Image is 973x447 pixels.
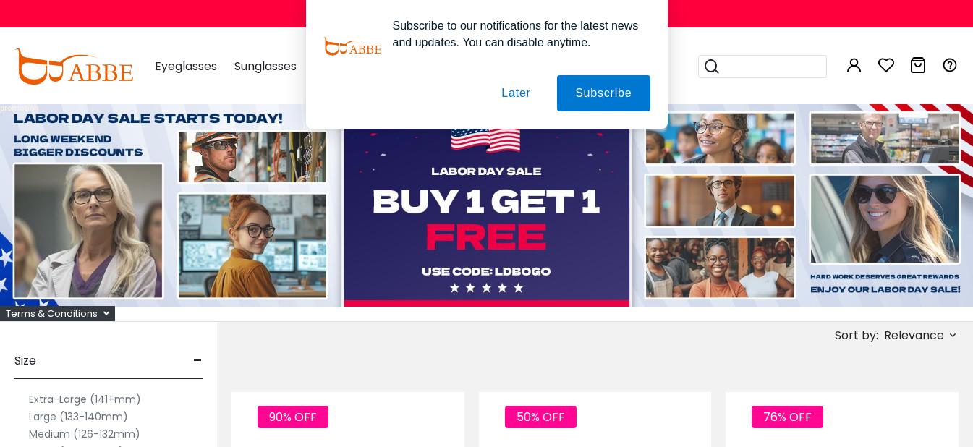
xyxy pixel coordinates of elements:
[258,406,328,428] span: 90% OFF
[29,425,140,443] label: Medium (126-132mm)
[483,75,548,111] button: Later
[14,344,36,378] span: Size
[193,344,203,378] span: -
[323,17,381,75] img: notification icon
[884,323,944,349] span: Relevance
[835,327,878,344] span: Sort by:
[381,17,650,51] div: Subscribe to our notifications for the latest news and updates. You can disable anytime.
[29,391,141,408] label: Extra-Large (141+mm)
[752,406,823,428] span: 76% OFF
[505,406,577,428] span: 50% OFF
[557,75,650,111] button: Subscribe
[29,408,128,425] label: Large (133-140mm)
